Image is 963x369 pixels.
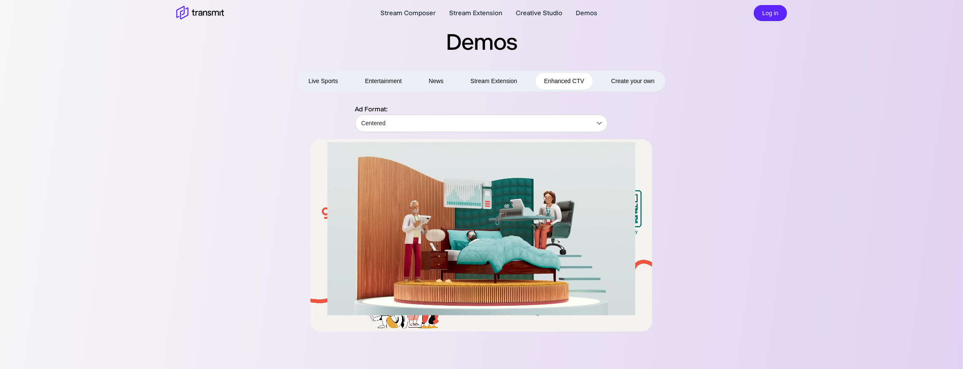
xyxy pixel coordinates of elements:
[421,73,452,89] button: News
[576,8,597,18] a: Demos
[754,8,787,16] a: Log in
[356,73,410,89] button: Entertainment
[158,27,806,57] h2: Demos
[536,73,593,89] button: Enhanced CTV
[516,8,562,18] a: Creative Studio
[462,73,526,89] button: Stream Extension
[603,73,663,89] button: Create your own
[611,76,655,86] span: Create your own
[300,73,346,89] button: Live Sports
[754,5,787,22] button: Log in
[355,104,608,114] p: Ad Format:
[355,111,607,135] div: Centered
[449,8,502,18] a: Stream Extension
[380,8,436,18] a: Stream Composer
